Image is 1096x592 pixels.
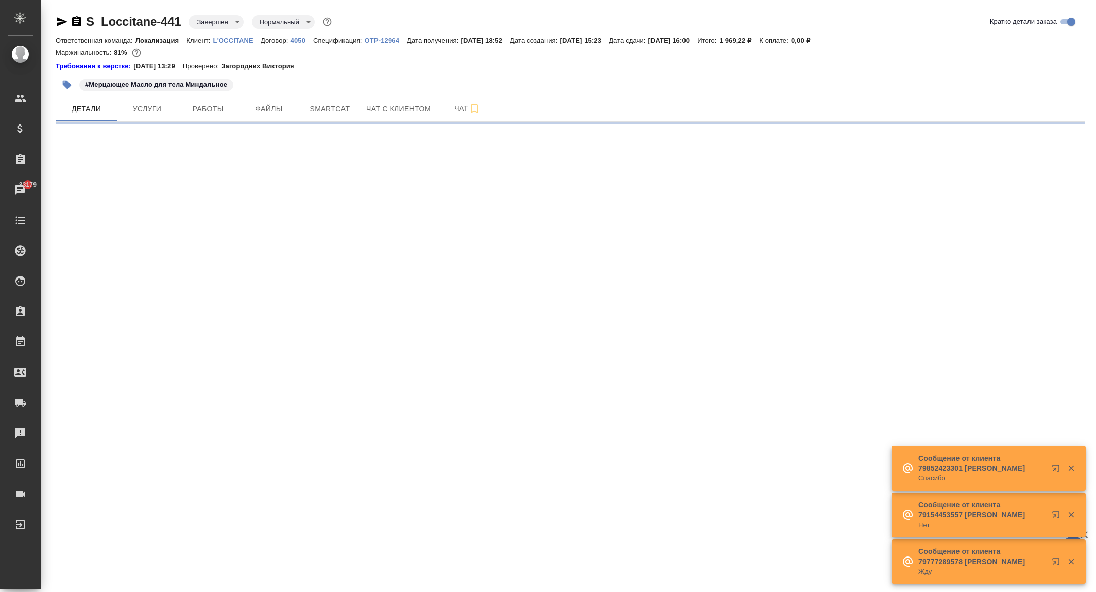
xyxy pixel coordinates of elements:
p: Проверено: [183,61,222,72]
p: Спецификация: [313,37,364,44]
p: Маржинальность: [56,49,114,56]
p: Сообщение от клиента 79777289578 [PERSON_NAME] [918,546,1045,567]
a: OTP-12964 [365,36,407,44]
p: Дата сдачи: [609,37,648,44]
p: Спасибо [918,473,1045,483]
p: 1 969,22 ₽ [720,37,760,44]
button: 305.98 RUB; [130,46,143,59]
a: 4050 [291,36,313,44]
p: Сообщение от клиента 79852423301 [PERSON_NAME] [918,453,1045,473]
p: [DATE] 15:23 [560,37,609,44]
span: Чат с клиентом [366,102,431,115]
button: Закрыть [1060,464,1081,473]
p: 81% [114,49,129,56]
p: #Мерцающее Масло для тела Миндальное [85,80,227,90]
p: Сообщение от клиента 79154453557 [PERSON_NAME] [918,500,1045,520]
p: OTP-12964 [365,37,407,44]
p: Загородних Виктория [221,61,301,72]
a: Требования к верстке: [56,61,133,72]
div: Завершен [189,15,243,29]
button: Скопировать ссылку [71,16,83,28]
p: Итого: [697,37,719,44]
a: 33179 [3,177,38,202]
button: Нормальный [257,18,302,26]
button: Открыть в новой вкладке [1046,458,1070,482]
p: [DATE] 16:00 [648,37,698,44]
p: L'OCCITANE [213,37,261,44]
svg: Подписаться [468,102,481,115]
span: Мерцающее Масло для тела Миндальное [78,80,234,88]
p: Локализация [135,37,187,44]
button: Закрыть [1060,557,1081,566]
button: Скопировать ссылку для ЯМессенджера [56,16,68,28]
p: 4050 [291,37,313,44]
div: Нажми, чтобы открыть папку с инструкцией [56,61,133,72]
a: S_Loccitane-441 [86,15,181,28]
button: Доп статусы указывают на важность/срочность заказа [321,15,334,28]
p: Ответственная команда: [56,37,135,44]
div: Завершен [252,15,315,29]
button: Закрыть [1060,510,1081,519]
p: Нет [918,520,1045,530]
p: Дата создания: [510,37,560,44]
p: 0,00 ₽ [791,37,818,44]
span: 33179 [13,180,43,190]
p: Клиент: [186,37,213,44]
span: Кратко детали заказа [990,17,1057,27]
button: Открыть в новой вкладке [1046,551,1070,576]
button: Завершен [194,18,231,26]
span: Файлы [245,102,293,115]
span: Работы [184,102,232,115]
a: L'OCCITANE [213,36,261,44]
p: К оплате: [759,37,791,44]
p: Дата получения: [407,37,461,44]
span: Детали [62,102,111,115]
button: Добавить тэг [56,74,78,96]
span: Smartcat [305,102,354,115]
p: Договор: [261,37,291,44]
button: Открыть в новой вкладке [1046,505,1070,529]
p: [DATE] 13:29 [133,61,183,72]
span: Чат [443,102,492,115]
span: Услуги [123,102,172,115]
p: Жду [918,567,1045,577]
p: [DATE] 18:52 [461,37,510,44]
